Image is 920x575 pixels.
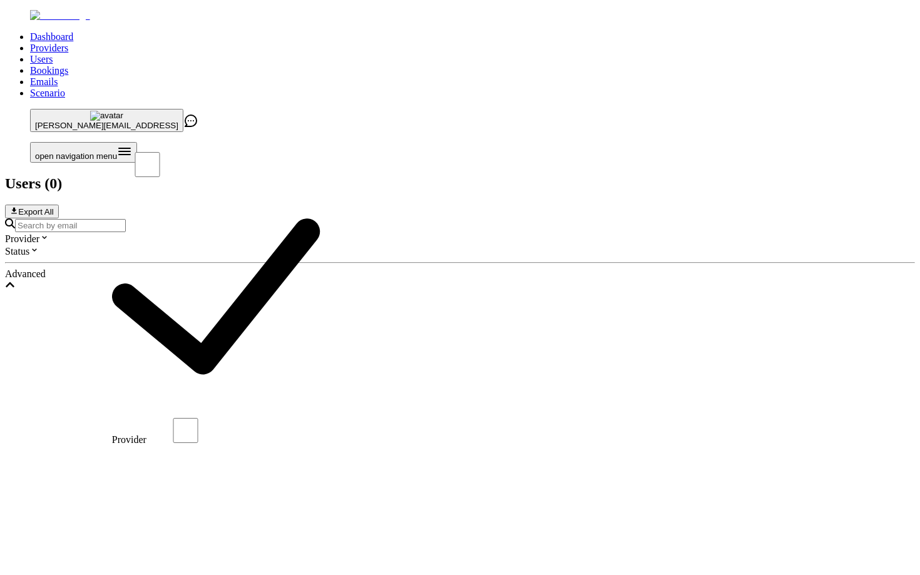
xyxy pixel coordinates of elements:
a: Providers [30,43,68,53]
span: Advanced [5,268,46,279]
input: Customer [149,418,222,443]
div: Provider [5,232,915,245]
div: Status [5,245,915,257]
a: Bookings [30,65,68,76]
a: Users [30,54,53,64]
input: Provider [115,152,180,177]
a: Dashboard [30,31,73,42]
button: Open menu [30,142,137,163]
span: [PERSON_NAME][EMAIL_ADDRESS] [35,121,178,130]
button: Export All [5,205,59,218]
img: Fluum Logo [30,10,90,21]
span: open navigation menu [35,151,117,161]
span: Provider [112,434,146,445]
h2: Users ( 0 ) [5,175,915,192]
input: Search by email [15,219,126,232]
a: Scenario [30,88,65,98]
img: avatar [90,111,123,121]
a: Emails [30,76,58,87]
